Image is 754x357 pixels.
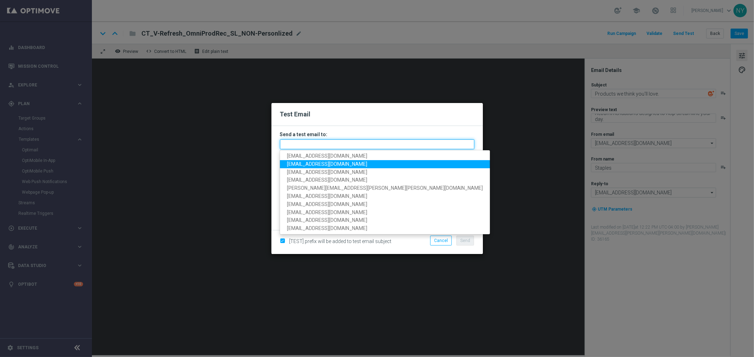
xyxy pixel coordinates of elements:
[280,224,490,232] a: [EMAIL_ADDRESS][DOMAIN_NAME]
[280,168,490,176] a: [EMAIL_ADDRESS][DOMAIN_NAME]
[280,131,474,138] h3: Send a test email to:
[287,201,367,207] span: [EMAIL_ADDRESS][DOMAIN_NAME]
[287,217,367,223] span: [EMAIL_ADDRESS][DOMAIN_NAME]
[287,225,367,231] span: [EMAIL_ADDRESS][DOMAIN_NAME]
[287,185,483,191] span: [PERSON_NAME][EMAIL_ADDRESS][PERSON_NAME][PERSON_NAME][DOMAIN_NAME]
[287,161,367,167] span: [EMAIL_ADDRESS][DOMAIN_NAME]
[456,236,474,246] button: Send
[287,153,367,159] span: [EMAIL_ADDRESS][DOMAIN_NAME]
[460,238,470,243] span: Send
[280,152,490,160] a: [EMAIL_ADDRESS][DOMAIN_NAME]
[280,208,490,216] a: [EMAIL_ADDRESS][DOMAIN_NAME]
[280,184,490,192] a: [PERSON_NAME][EMAIL_ADDRESS][PERSON_NAME][PERSON_NAME][DOMAIN_NAME]
[280,160,490,168] a: [EMAIL_ADDRESS][DOMAIN_NAME]
[430,236,452,246] button: Cancel
[287,193,367,199] span: [EMAIL_ADDRESS][DOMAIN_NAME]
[287,209,367,215] span: [EMAIL_ADDRESS][DOMAIN_NAME]
[287,169,367,175] span: [EMAIL_ADDRESS][DOMAIN_NAME]
[290,238,392,244] span: [TEST] prefix will be added to test email subject
[280,176,490,184] a: [EMAIL_ADDRESS][DOMAIN_NAME]
[287,177,367,183] span: [EMAIL_ADDRESS][DOMAIN_NAME]
[280,110,474,119] h2: Test Email
[280,216,490,224] a: [EMAIL_ADDRESS][DOMAIN_NAME]
[280,192,490,200] a: [EMAIL_ADDRESS][DOMAIN_NAME]
[280,200,490,208] a: [EMAIL_ADDRESS][DOMAIN_NAME]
